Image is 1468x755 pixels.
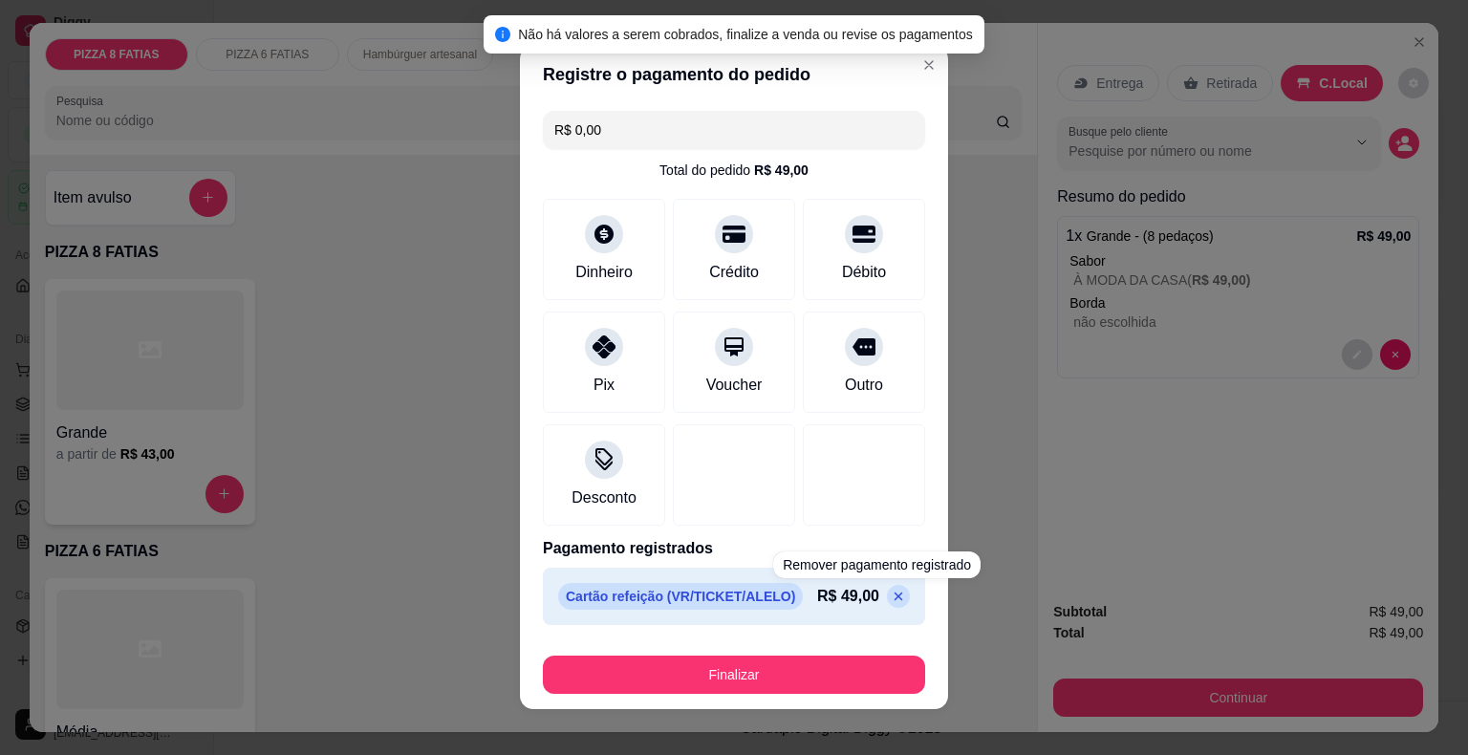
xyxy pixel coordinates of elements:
div: Remover pagamento registrado [773,551,981,578]
div: Outro [845,374,883,397]
div: Voucher [706,374,763,397]
div: Débito [842,261,886,284]
div: Desconto [572,486,637,509]
div: Pix [594,374,615,397]
input: Ex.: hambúrguer de cordeiro [554,111,914,149]
div: R$ 49,00 [754,161,809,180]
header: Registre o pagamento do pedido [520,46,948,103]
button: Finalizar [543,656,925,694]
span: info-circle [495,27,510,42]
span: Não há valores a serem cobrados, finalize a venda ou revise os pagamentos [518,27,973,42]
p: R$ 49,00 [817,585,879,608]
button: Close [914,50,944,80]
p: Cartão refeição (VR/TICKET/ALELO) [558,583,803,610]
div: Dinheiro [575,261,633,284]
div: Crédito [709,261,759,284]
div: Total do pedido [659,161,809,180]
p: Pagamento registrados [543,537,925,560]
